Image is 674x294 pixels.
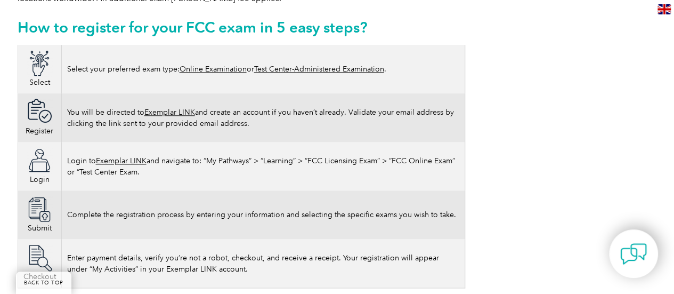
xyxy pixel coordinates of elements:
[18,93,61,142] td: Register
[18,142,61,190] td: Login
[61,142,465,190] td: Login to and navigate to: “My Pathways” > “Learning” > “FCC Licensing Exam” > “FCC Online Exam” o...
[61,190,465,239] td: Complete the registration process by entering your information and selecting the specific exams y...
[18,19,465,36] h2: How to register for your FCC exam in 5 easy steps?
[61,93,465,142] td: You will be directed to and create an account if you haven’t already. Validate your email address...
[96,156,147,165] a: Exemplar LINK
[144,108,195,117] a: Exemplar LINK
[61,239,465,288] td: Enter payment details, verify you’re not a robot, checkout, and receive a receipt. Your registrat...
[18,239,61,288] td: Checkout
[18,45,61,93] td: Select
[180,65,247,74] a: Online Examination
[620,241,647,267] img: contact-chat.png
[61,45,465,93] td: Select your preferred exam type: or .
[16,272,71,294] a: BACK TO TOP
[657,4,671,14] img: en
[18,190,61,239] td: Submit
[254,65,384,74] a: Test Center-Administered Examination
